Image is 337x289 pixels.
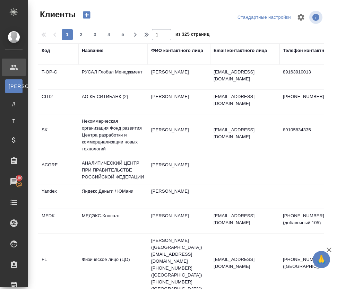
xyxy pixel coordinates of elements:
[103,29,114,40] button: 4
[148,65,210,89] td: [PERSON_NAME]
[117,29,128,40] button: 5
[148,90,210,114] td: [PERSON_NAME]
[148,184,210,209] td: [PERSON_NAME]
[38,184,78,209] td: Yandex
[214,93,276,107] p: [EMAIL_ADDRESS][DOMAIN_NAME]
[78,65,148,89] td: РУСАЛ Глобал Менеджмент
[82,47,103,54] div: Название
[78,184,148,209] td: Яндекс Деньги / ЮМани
[5,97,23,111] a: Д
[38,90,78,114] td: CITI2
[78,156,148,184] td: АНАЛИТИЧЕСКИЙ ЦЕНТР ПРИ ПРАВИТЕЛЬСТВЕ РОССИЙСКОЙ ФЕДЕРАЦИИ
[78,114,148,156] td: Некоммерческая организация Фонд развития Центра разработки и коммерциализации новых технологий
[148,209,210,233] td: [PERSON_NAME]
[38,65,78,89] td: T-OP-C
[78,9,95,21] button: Создать
[76,31,87,38] span: 2
[38,209,78,233] td: MEDK
[38,253,78,277] td: FL
[2,173,26,190] a: 100
[11,175,27,182] span: 100
[78,253,148,277] td: Физическое лицо (ЦО)
[313,251,330,268] button: 🙏
[38,9,76,20] span: Клиенты
[151,47,203,54] div: ФИО контактного лица
[42,47,50,54] div: Код
[103,31,114,38] span: 4
[214,47,267,54] div: Email контактного лица
[148,158,210,182] td: [PERSON_NAME]
[175,30,209,40] span: из 325 страниц
[5,79,23,93] a: [PERSON_NAME]
[38,158,78,182] td: ACGRF
[5,114,23,128] a: Т
[9,83,19,90] span: [PERSON_NAME]
[236,12,293,23] div: split button
[117,31,128,38] span: 5
[78,209,148,233] td: МЕДЭКС-Консалт
[214,126,276,140] p: [EMAIL_ADDRESS][DOMAIN_NAME]
[9,117,19,124] span: Т
[309,11,324,24] span: Посмотреть информацию
[76,29,87,40] button: 2
[89,31,101,38] span: 3
[214,212,276,226] p: [EMAIL_ADDRESS][DOMAIN_NAME]
[293,9,309,26] span: Настроить таблицу
[316,252,327,267] span: 🙏
[38,123,78,147] td: SK
[9,100,19,107] span: Д
[214,69,276,82] p: [EMAIL_ADDRESS][DOMAIN_NAME]
[89,29,101,40] button: 3
[214,256,276,270] p: [EMAIL_ADDRESS][DOMAIN_NAME]
[78,90,148,114] td: АО КБ СИТИБАНК (2)
[148,123,210,147] td: [PERSON_NAME]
